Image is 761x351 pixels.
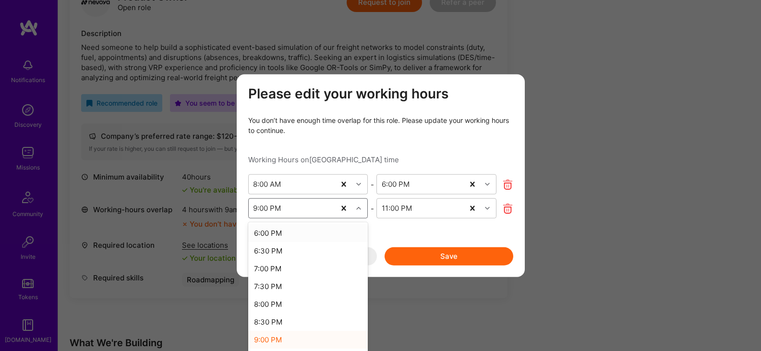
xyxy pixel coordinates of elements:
button: Save [385,247,513,266]
i: icon Chevron [485,206,490,211]
div: - [368,203,376,213]
i: icon Chevron [485,182,490,187]
i: icon Chevron [356,182,361,187]
div: 9:00 PM [248,331,368,349]
i: icon Chevron [356,206,361,211]
div: 6:30 PM [248,242,368,260]
div: 6:00 PM [248,224,368,242]
div: 7:00 PM [248,260,368,278]
h3: Please edit your working hours [248,85,513,102]
div: 11:00 PM [382,203,412,213]
div: 8:00 PM [248,295,368,313]
div: 6:00 PM [382,179,410,189]
div: 8:00 AM [253,179,281,189]
div: - [368,179,376,189]
div: 7:30 PM [248,278,368,295]
div: 9:00 PM [253,203,281,213]
div: modal [237,74,525,277]
div: Working Hours on [GEOGRAPHIC_DATA] time [248,155,513,165]
div: 8:30 PM [248,313,368,331]
div: You don’t have enough time overlap for this role. Please update your working hours to continue. [248,115,513,135]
